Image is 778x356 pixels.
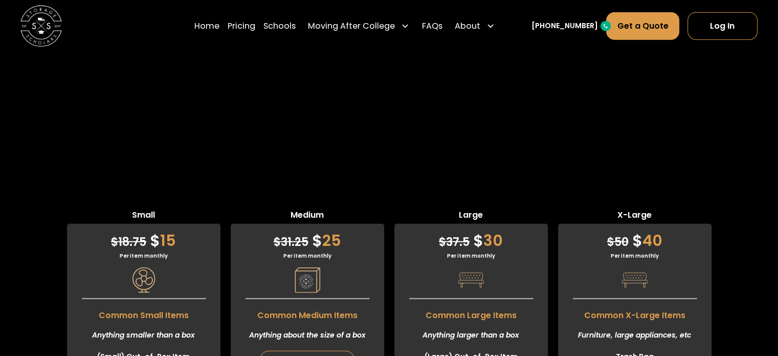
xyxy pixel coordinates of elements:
a: Schools [263,11,296,40]
div: Anything about the size of a box [231,322,384,349]
img: Pricing Category Icon [131,267,157,293]
span: Small [67,209,220,224]
span: 37.5 [439,234,470,250]
div: Furniture, large appliances, etc [558,322,712,349]
img: Pricing Category Icon [458,267,484,293]
a: home [20,5,62,47]
span: $ [150,229,160,252]
span: $ [111,234,118,250]
a: Home [194,11,219,40]
span: $ [632,229,642,252]
div: Per item monthly [231,252,384,260]
div: Per item monthly [558,252,712,260]
img: Pricing Category Icon [295,267,320,293]
a: Pricing [228,11,255,40]
span: 50 [607,234,629,250]
span: $ [473,229,483,252]
span: $ [439,234,446,250]
div: About [451,11,499,40]
div: 30 [394,224,548,252]
div: Moving After College [308,19,395,32]
div: Moving After College [304,11,413,40]
span: $ [312,229,322,252]
a: Log In [687,12,758,39]
div: About [455,19,480,32]
span: Common Medium Items [231,304,384,322]
span: 18.75 [111,234,146,250]
span: Common X-Large Items [558,304,712,322]
div: 40 [558,224,712,252]
div: Anything smaller than a box [67,322,220,349]
div: Per item monthly [67,252,220,260]
span: Medium [231,209,384,224]
img: Storage Scholars main logo [20,5,62,47]
span: Large [394,209,548,224]
a: Get a Quote [606,12,679,39]
span: 31.25 [274,234,308,250]
span: Common Small Items [67,304,220,322]
a: [PHONE_NUMBER] [531,20,598,31]
span: X-Large [558,209,712,224]
div: 15 [67,224,220,252]
span: $ [607,234,614,250]
span: $ [274,234,281,250]
div: Anything larger than a box [394,322,548,349]
div: Per item monthly [394,252,548,260]
a: FAQs [421,11,442,40]
div: 25 [231,224,384,252]
span: Common Large Items [394,304,548,322]
img: Pricing Category Icon [622,267,648,293]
